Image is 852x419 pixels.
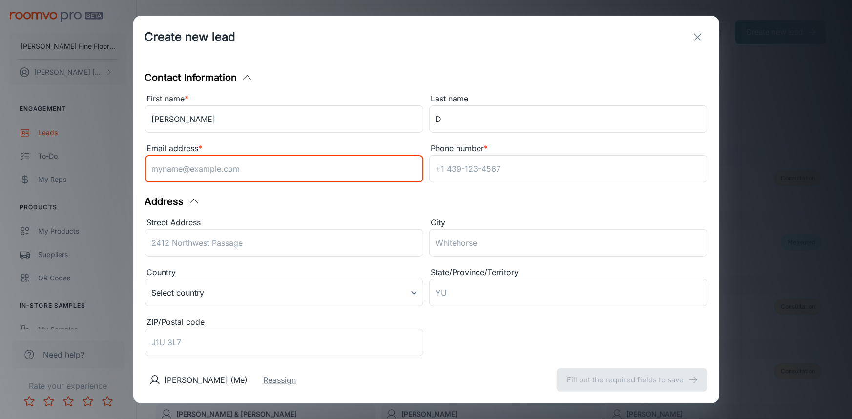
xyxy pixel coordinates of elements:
[145,194,200,209] button: Address
[145,266,423,279] div: Country
[145,229,423,257] input: 2412 Northwest Passage
[145,28,236,46] h1: Create new lead
[145,329,423,356] input: J1U 3L7
[429,266,707,279] div: State/Province/Territory
[145,142,423,155] div: Email address
[264,374,296,386] button: Reassign
[688,27,707,47] button: exit
[145,217,423,229] div: Street Address
[165,374,248,386] p: [PERSON_NAME] (Me)
[429,155,707,182] input: +1 439-123-4567
[429,279,707,306] input: YU
[145,279,423,306] div: Select country
[429,105,707,133] input: Doe
[429,229,707,257] input: Whitehorse
[145,155,423,182] input: myname@example.com
[429,217,707,229] div: City
[145,70,253,85] button: Contact Information
[145,105,423,133] input: John
[429,142,707,155] div: Phone number
[145,316,423,329] div: ZIP/Postal code
[429,93,707,105] div: Last name
[145,93,423,105] div: First name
